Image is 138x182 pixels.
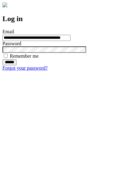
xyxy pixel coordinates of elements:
[2,2,7,7] img: logo-4e3dc11c47720685a147b03b5a06dd966a58ff35d612b21f08c02c0306f2b779.png
[10,53,39,59] label: Remember me
[2,15,136,23] h2: Log in
[2,29,14,34] label: Email
[2,41,21,46] label: Password
[2,65,48,71] a: Forgot your password?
